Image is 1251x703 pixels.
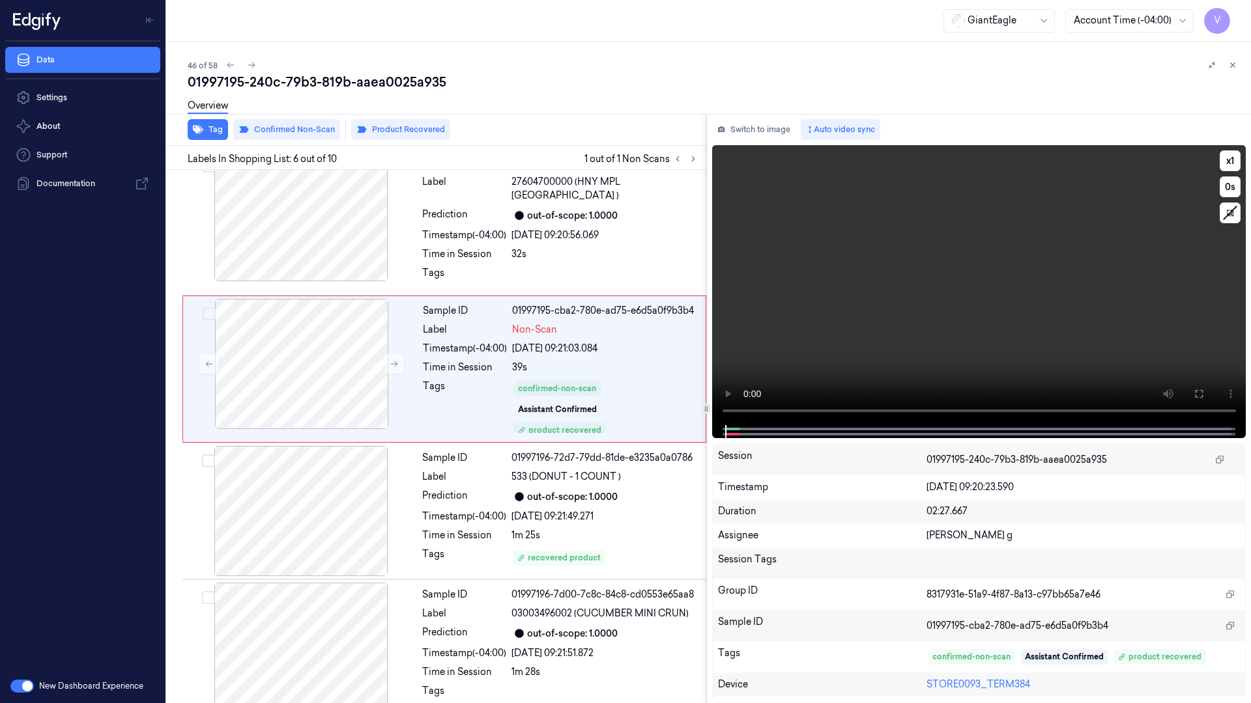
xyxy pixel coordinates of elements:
[5,47,160,73] a: Data
[423,304,507,318] div: Sample ID
[927,453,1107,467] span: 01997195-240c-79b3-819b-aaea0025a935
[927,588,1100,601] span: 8317931e-51a9-4f87-8a13-c97bb65a7e46
[1204,8,1230,34] button: V
[351,119,450,140] button: Product Recovered
[927,529,1240,542] div: [PERSON_NAME] g
[422,266,506,287] div: Tags
[527,627,618,641] div: out-of-scope: 1.0000
[511,247,698,261] div: 32s
[1118,651,1201,663] div: product recovered
[518,404,597,415] div: Assistant Confirmed
[422,470,506,484] div: Label
[5,171,160,197] a: Documentation
[422,529,506,542] div: Time in Session
[422,247,506,261] div: Time in Session
[511,228,698,242] div: [DATE] 09:20:56.069
[932,651,1011,663] div: confirmed-non-scan
[718,646,927,667] div: Tags
[518,383,596,394] div: confirmed-non-scan
[422,607,506,620] div: Label
[584,151,701,167] span: 1 out of 1 Non Scans
[718,529,927,542] div: Assignee
[511,470,621,484] span: 533 (DONUT - 1 COUNT )
[718,584,927,605] div: Group ID
[188,73,1241,91] div: 01997195-240c-79b3-819b-aaea0025a935
[5,85,160,111] a: Settings
[718,449,927,470] div: Session
[1025,651,1104,663] div: Assistant Confirmed
[422,547,506,568] div: Tags
[518,424,601,436] div: product recovered
[1220,150,1241,171] button: x1
[422,175,506,202] div: Label
[422,588,506,601] div: Sample ID
[517,552,601,564] div: recovered product
[927,619,1108,633] span: 01997195-cba2-780e-ad75-e6d5a0f9b3b4
[422,626,506,641] div: Prediction
[422,489,506,504] div: Prediction
[422,208,506,223] div: Prediction
[5,113,160,139] button: About
[718,480,927,494] div: Timestamp
[511,607,689,620] span: 03003496002 (CUCUMBER MINI CRUN)
[422,451,506,465] div: Sample ID
[512,323,557,337] span: Non-Scan
[512,361,698,374] div: 39s
[511,510,698,523] div: [DATE] 09:21:49.271
[718,615,927,636] div: Sample ID
[422,510,506,523] div: Timestamp (-04:00)
[801,119,880,140] button: Auto video sync
[927,504,1240,518] div: 02:27.667
[202,591,215,604] button: Select row
[527,490,618,504] div: out-of-scope: 1.0000
[188,99,228,114] a: Overview
[188,119,228,140] button: Tag
[202,454,215,467] button: Select row
[423,361,507,374] div: Time in Session
[718,504,927,518] div: Duration
[511,451,698,465] div: 01997196-72d7-79dd-81de-e3235a0a0786
[511,646,698,660] div: [DATE] 09:21:51.872
[718,553,927,573] div: Session Tags
[511,175,698,202] span: 27604700000 (HNY MPL [GEOGRAPHIC_DATA] )
[422,228,506,242] div: Timestamp (-04:00)
[422,646,506,660] div: Timestamp (-04:00)
[188,60,218,71] span: 46 of 58
[188,152,337,166] span: Labels In Shopping List: 6 out of 10
[927,480,1240,494] div: [DATE] 09:20:23.590
[927,678,1240,691] div: STORE0093_TERM384
[512,304,698,318] div: 01997195-cba2-780e-ad75-e6d5a0f9b3b4
[203,307,216,320] button: Select row
[422,665,506,679] div: Time in Session
[139,10,160,31] button: Toggle Navigation
[1220,176,1241,197] button: 0s
[512,342,698,355] div: [DATE] 09:21:03.084
[423,342,507,355] div: Timestamp (-04:00)
[511,529,698,542] div: 1m 25s
[5,142,160,168] a: Support
[423,323,507,337] div: Label
[233,119,340,140] button: Confirmed Non-Scan
[712,119,796,140] button: Switch to image
[718,678,927,691] div: Device
[511,588,698,601] div: 01997196-7d00-7c8c-84c8-cd0553e65aa8
[511,665,698,679] div: 1m 28s
[423,379,507,434] div: Tags
[527,209,618,223] div: out-of-scope: 1.0000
